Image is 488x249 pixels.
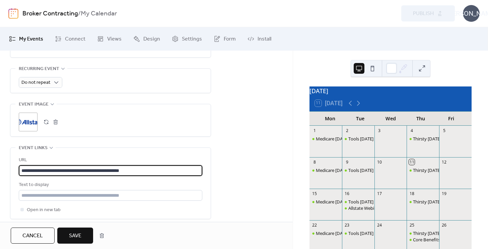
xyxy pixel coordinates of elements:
[69,232,81,240] span: Save
[436,112,466,125] div: Fri
[345,112,375,125] div: Tue
[224,35,236,43] span: Form
[107,35,122,43] span: Views
[27,206,61,214] span: Open in new tab
[65,35,85,43] span: Connect
[407,230,439,236] div: Thirsty Thursday with Doug Carlson
[342,230,374,236] div: Tools Tuesday with Keith Gleason
[342,199,374,205] div: Tools Tuesday with Keith Gleason
[441,159,447,165] div: 12
[19,156,201,164] div: URL
[348,205,417,211] div: Allstate Webinar - MUST REGISTER
[441,128,447,133] div: 5
[4,30,48,48] a: My Events
[309,167,342,173] div: Medicare Monday with Doug Carlson
[182,35,202,43] span: Settings
[167,30,207,48] a: Settings
[441,191,447,196] div: 19
[19,113,38,131] div: ;
[92,30,127,48] a: Views
[312,128,318,133] div: 1
[407,199,439,205] div: Thirsty Thursday with Doug Carlson
[344,128,350,133] div: 2
[413,230,486,236] div: Thirsty [DATE] with [PERSON_NAME]
[78,7,81,20] b: /
[11,228,55,244] button: Cancel
[19,101,49,109] span: Event image
[258,35,271,43] span: Install
[376,159,382,165] div: 10
[242,30,276,48] a: Install
[409,159,415,165] div: 11
[315,112,345,125] div: Mon
[312,222,318,228] div: 22
[407,136,439,142] div: Thirsty Thursday with Doug Carlson
[22,232,43,240] span: Cancel
[413,167,486,173] div: Thirsty [DATE] with [PERSON_NAME]
[316,230,393,236] div: Medicare [DATE] with [PERSON_NAME]
[406,112,436,125] div: Thu
[409,222,415,228] div: 25
[348,136,418,142] div: Tools [DATE] with [PERSON_NAME]
[409,128,415,133] div: 4
[309,230,342,236] div: Medicare Monday with Doug Carlson
[316,199,393,205] div: Medicare [DATE] with [PERSON_NAME]
[348,167,418,173] div: Tools [DATE] with [PERSON_NAME]
[376,191,382,196] div: 17
[19,35,43,43] span: My Events
[312,159,318,165] div: 8
[342,167,374,173] div: Tools Tuesday with Keith Gleason
[21,78,50,87] span: Do not repeat
[407,167,439,173] div: Thirsty Thursday with Doug Carlson
[57,228,93,244] button: Save
[348,199,418,205] div: Tools [DATE] with [PERSON_NAME]
[344,222,350,228] div: 23
[463,5,480,22] div: [PERSON_NAME]
[128,30,165,48] a: Design
[209,30,241,48] a: Form
[316,167,393,173] div: Medicare [DATE] with [PERSON_NAME]
[309,199,342,205] div: Medicare Monday with Doug Carlson
[19,144,48,152] span: Event links
[19,65,59,73] span: Recurring event
[22,7,78,20] a: Broker Contracting
[375,112,406,125] div: Wed
[143,35,160,43] span: Design
[81,7,117,20] b: My Calendar
[376,128,382,133] div: 3
[409,191,415,196] div: 18
[407,237,439,243] div: Core Benefits Presents: Pivot Health Product Q & A
[348,230,418,236] div: Tools [DATE] with [PERSON_NAME]
[342,136,374,142] div: Tools Tuesday with Keith Gleason
[342,205,374,211] div: Allstate Webinar - MUST REGISTER
[413,199,486,205] div: Thirsty [DATE] with [PERSON_NAME]
[8,8,18,19] img: logo
[413,136,486,142] div: Thirsty [DATE] with [PERSON_NAME]
[312,191,318,196] div: 15
[309,86,472,95] div: [DATE]
[344,159,350,165] div: 9
[27,45,56,53] span: Hide end time
[344,191,350,196] div: 16
[19,181,201,189] div: Text to display
[441,222,447,228] div: 26
[50,30,90,48] a: Connect
[309,136,342,142] div: Medicare Monday with Doug Carlson
[316,136,393,142] div: Medicare [DATE] with [PERSON_NAME]
[376,222,382,228] div: 24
